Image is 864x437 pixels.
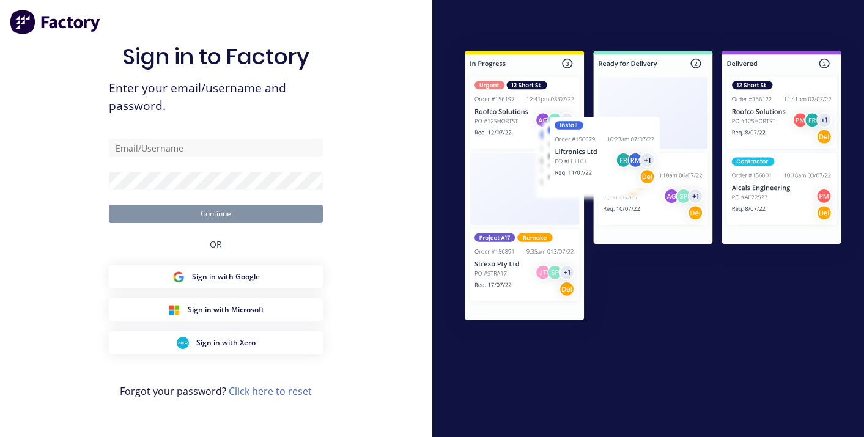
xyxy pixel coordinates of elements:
[109,298,323,321] button: Microsoft Sign inSign in with Microsoft
[192,271,260,282] span: Sign in with Google
[168,304,180,316] img: Microsoft Sign in
[196,337,256,348] span: Sign in with Xero
[109,331,323,354] button: Xero Sign inSign in with Xero
[109,265,323,288] button: Google Sign inSign in with Google
[109,139,323,157] input: Email/Username
[177,337,189,349] img: Xero Sign in
[172,271,185,283] img: Google Sign in
[122,43,309,70] h1: Sign in to Factory
[188,304,264,315] span: Sign in with Microsoft
[120,384,312,398] span: Forgot your password?
[10,10,102,34] img: Factory
[109,205,323,223] button: Continue
[109,79,323,115] span: Enter your email/username and password.
[210,223,222,265] div: OR
[229,384,312,398] a: Click here to reset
